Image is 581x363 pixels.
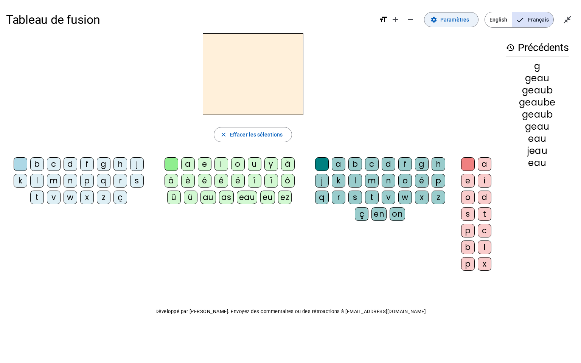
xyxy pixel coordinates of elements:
div: w [64,191,77,204]
div: c [365,157,379,171]
div: ç [113,191,127,204]
div: d [382,157,395,171]
div: k [14,174,27,188]
div: s [348,191,362,204]
div: geaub [506,110,569,119]
mat-icon: history [506,43,515,52]
div: x [415,191,429,204]
div: r [113,174,127,188]
div: m [365,174,379,188]
div: é [415,174,429,188]
div: jeau [506,146,569,155]
div: f [398,157,412,171]
div: h [113,157,127,171]
div: g [415,157,429,171]
div: a [181,157,195,171]
div: b [30,157,44,171]
div: geau [506,122,569,131]
div: as [219,191,234,204]
div: l [478,240,491,254]
mat-button-toggle-group: Language selection [485,12,554,28]
button: Diminuer la taille de la police [403,12,418,27]
button: Effacer les sélections [214,127,292,142]
div: l [348,174,362,188]
mat-icon: add [391,15,400,24]
span: Paramètres [440,15,469,24]
div: q [315,191,329,204]
div: e [198,157,211,171]
div: ô [281,174,295,188]
div: j [315,174,329,188]
div: t [365,191,379,204]
div: p [80,174,94,188]
div: j [130,157,144,171]
div: eau [506,158,569,168]
div: e [461,174,475,188]
div: p [461,257,475,271]
mat-icon: close [220,131,227,138]
div: a [332,157,345,171]
div: x [478,257,491,271]
button: Augmenter la taille de la police [388,12,403,27]
mat-icon: close_fullscreen [563,15,572,24]
div: d [64,157,77,171]
div: à [281,157,295,171]
div: â [165,174,178,188]
div: on [390,207,405,221]
div: eau [506,134,569,143]
div: x [80,191,94,204]
div: v [382,191,395,204]
div: k [332,174,345,188]
div: s [130,174,144,188]
div: ê [214,174,228,188]
div: n [382,174,395,188]
div: ü [184,191,197,204]
div: eau [237,191,258,204]
button: Quitter le plein écran [560,12,575,27]
div: v [47,191,61,204]
div: u [248,157,261,171]
div: g [506,62,569,71]
div: i [478,174,491,188]
div: è [181,174,195,188]
div: d [478,191,491,204]
div: ez [278,191,292,204]
div: r [332,191,345,204]
div: z [432,191,445,204]
button: Paramètres [424,12,478,27]
mat-icon: settings [430,16,437,23]
h1: Tableau de fusion [6,8,373,32]
div: n [64,174,77,188]
div: y [264,157,278,171]
div: b [348,157,362,171]
div: b [461,240,475,254]
div: o [231,157,245,171]
div: p [461,224,475,237]
div: w [398,191,412,204]
div: o [398,174,412,188]
div: au [200,191,216,204]
mat-icon: remove [406,15,415,24]
div: geaube [506,98,569,107]
div: s [461,207,475,221]
div: ï [264,174,278,188]
h3: Précédents [506,39,569,56]
div: û [167,191,181,204]
div: c [478,224,491,237]
div: g [97,157,110,171]
div: ç [355,207,368,221]
div: h [432,157,445,171]
div: t [478,207,491,221]
div: ë [231,174,245,188]
div: q [97,174,110,188]
div: f [80,157,94,171]
p: Développé par [PERSON_NAME]. Envoyez des commentaires ou des rétroactions à [EMAIL_ADDRESS][DOMAI... [6,307,575,316]
span: English [485,12,512,27]
div: a [478,157,491,171]
div: geau [506,74,569,83]
span: Effacer les sélections [230,130,283,139]
div: t [30,191,44,204]
div: é [198,174,211,188]
div: o [461,191,475,204]
div: i [214,157,228,171]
